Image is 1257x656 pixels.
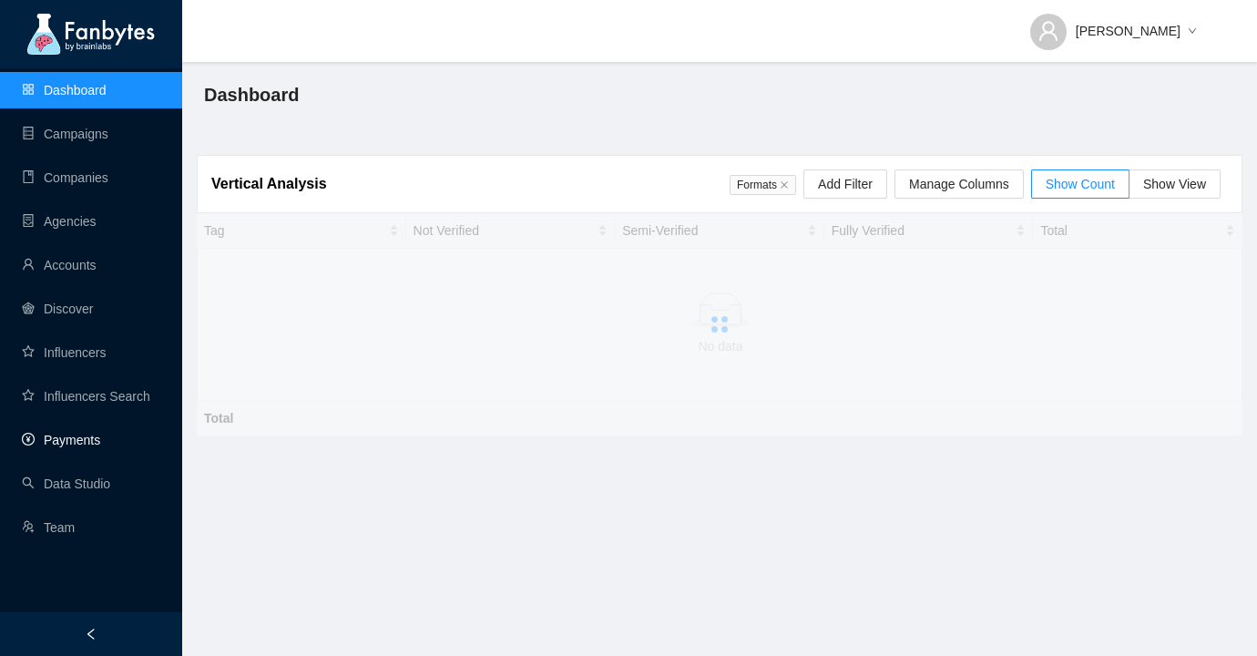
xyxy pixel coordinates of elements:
span: Formats [730,175,796,195]
span: close [780,180,789,190]
span: [PERSON_NAME] [1076,21,1180,41]
article: Vertical Analysis [211,172,327,195]
span: user [1037,20,1059,42]
a: bookCompanies [22,170,108,185]
span: Manage Columns [909,174,1009,194]
a: starInfluencers [22,345,106,360]
button: Manage Columns [894,169,1024,199]
a: userAccounts [22,258,97,272]
a: searchData Studio [22,477,110,491]
a: databaseCampaigns [22,127,108,141]
span: left [85,628,97,641]
span: Show View [1143,177,1206,191]
span: Add Filter [818,174,873,194]
span: Dashboard [204,80,299,109]
a: starInfluencers Search [22,389,150,404]
button: Add Filter [803,169,887,199]
a: usergroup-addTeam [22,520,75,535]
a: containerAgencies [22,214,97,229]
a: appstoreDashboard [22,83,107,97]
span: Show Count [1046,177,1115,191]
span: down [1188,26,1197,37]
button: [PERSON_NAME]down [1016,9,1211,38]
a: radar-chartDiscover [22,302,93,316]
a: pay-circlePayments [22,433,100,447]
